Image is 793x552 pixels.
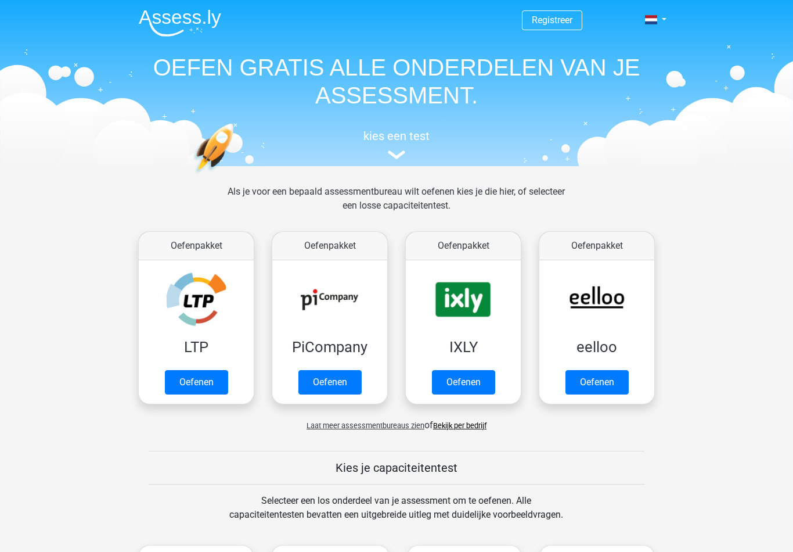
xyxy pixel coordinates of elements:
a: Oefenen [432,370,495,395]
h1: OEFEN GRATIS ALLE ONDERDELEN VAN JE ASSESSMENT. [129,53,664,109]
h5: kies een test [129,129,664,143]
a: Oefenen [298,370,362,395]
a: Oefenen [565,370,629,395]
span: Laat meer assessmentbureaus zien [307,421,424,430]
div: Selecteer een los onderdeel van je assessment om te oefenen. Alle capaciteitentesten bevatten een... [218,494,574,536]
a: Bekijk per bedrijf [433,421,486,430]
div: Als je voor een bepaald assessmentbureau wilt oefenen kies je die hier, of selecteer een losse ca... [218,185,574,227]
div: of [129,409,664,432]
a: kies een test [129,129,664,160]
img: oefenen [193,123,279,228]
a: Registreer [532,15,572,26]
h5: Kies je capaciteitentest [149,461,644,475]
img: Assessly [139,9,221,37]
a: Oefenen [165,370,228,395]
img: assessment [388,150,405,159]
